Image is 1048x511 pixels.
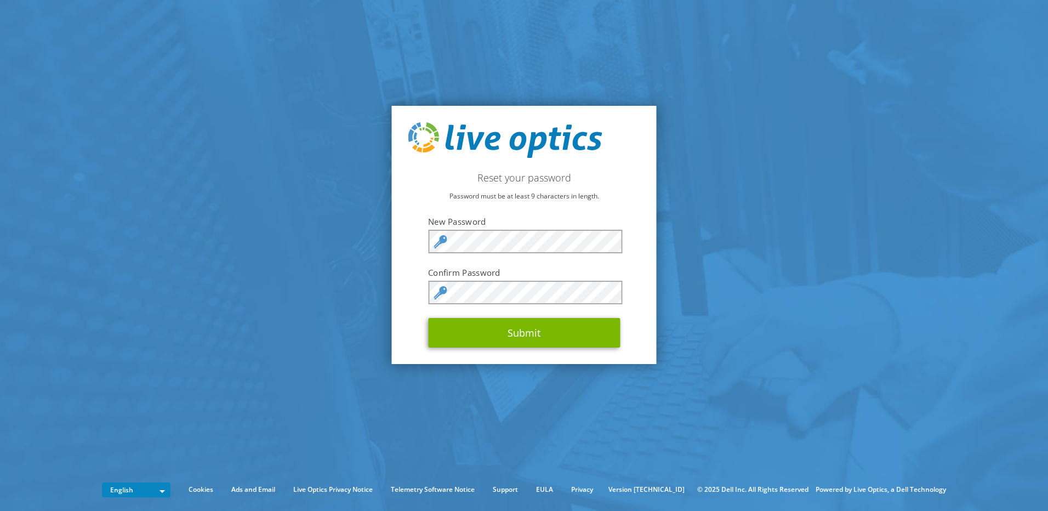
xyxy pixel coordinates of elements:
[285,484,381,496] a: Live Optics Privacy Notice
[428,267,620,278] label: Confirm Password
[528,484,561,496] a: EULA
[603,484,690,496] li: Version [TECHNICAL_ID]
[408,190,640,202] p: Password must be at least 9 characters in length.
[408,122,602,158] img: live_optics_svg.svg
[692,484,814,496] li: © 2025 Dell Inc. All Rights Reserved
[563,484,601,496] a: Privacy
[485,484,526,496] a: Support
[223,484,283,496] a: Ads and Email
[428,318,620,348] button: Submit
[180,484,221,496] a: Cookies
[383,484,483,496] a: Telemetry Software Notice
[408,172,640,184] h2: Reset your password
[816,484,946,496] li: Powered by Live Optics, a Dell Technology
[428,216,620,227] label: New Password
